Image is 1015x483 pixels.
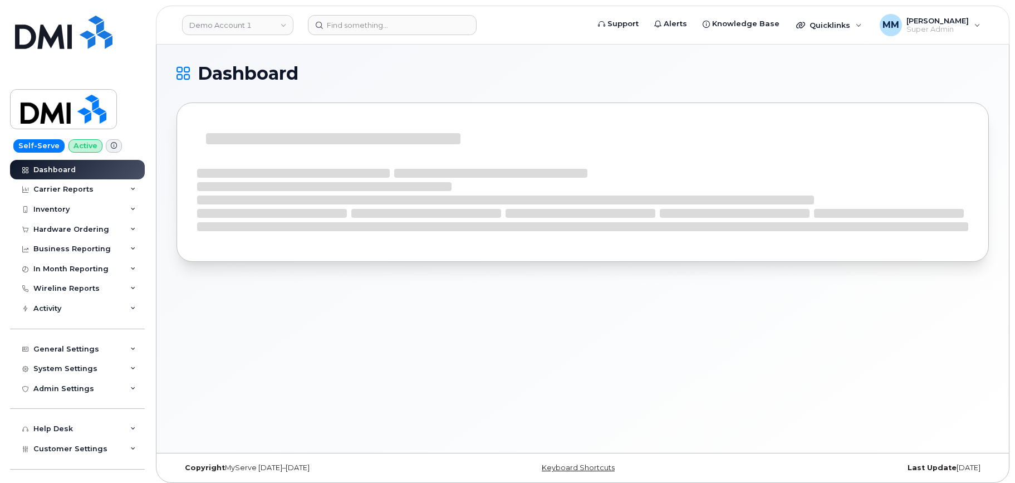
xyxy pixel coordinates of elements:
div: MyServe [DATE]–[DATE] [176,464,447,472]
span: Dashboard [198,65,298,82]
a: Keyboard Shortcuts [542,464,615,472]
div: [DATE] [718,464,989,472]
strong: Copyright [185,464,225,472]
strong: Last Update [908,464,957,472]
